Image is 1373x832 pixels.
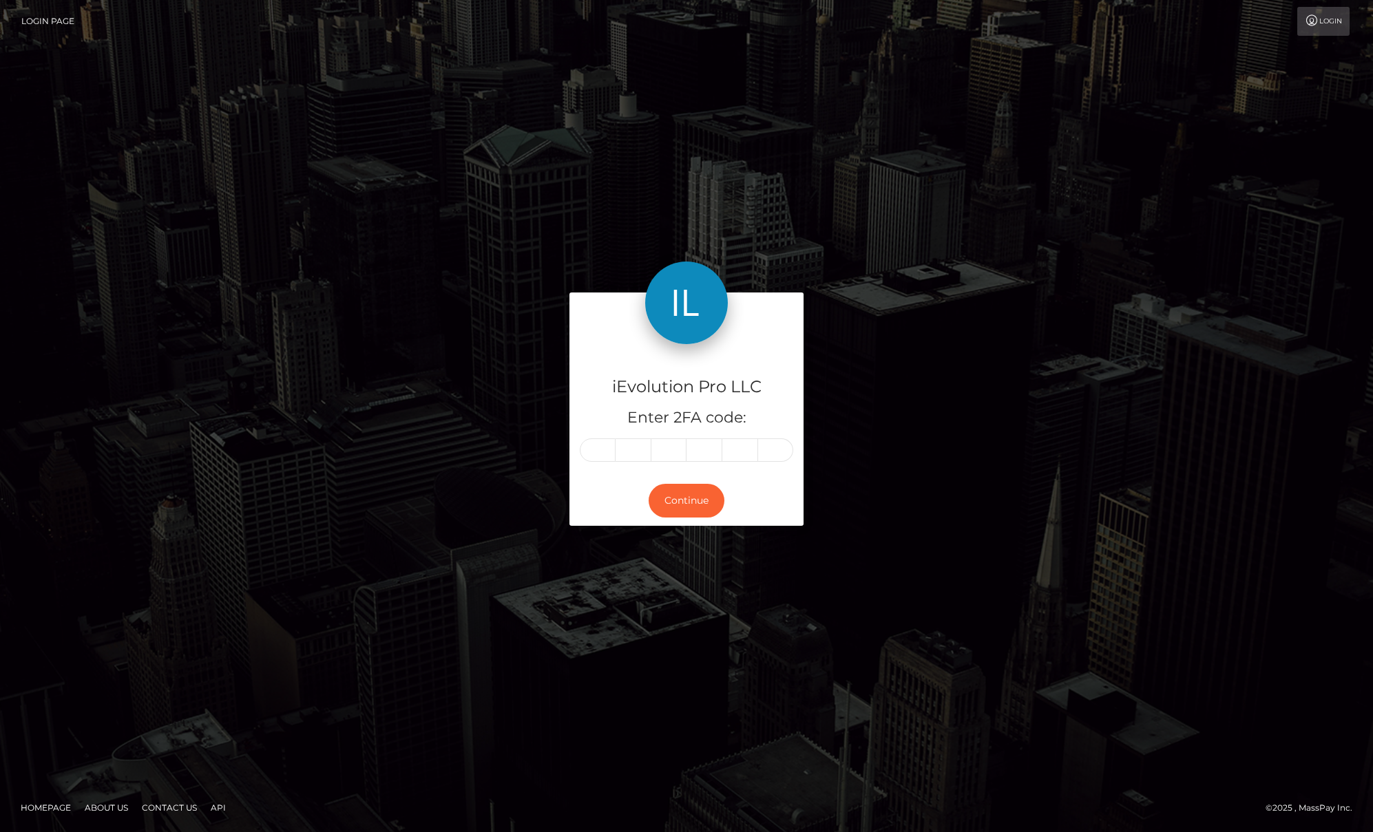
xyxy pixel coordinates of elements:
a: Contact Us [136,797,202,818]
img: iEvolution Pro LLC [645,262,728,344]
h4: iEvolution Pro LLC [580,375,793,399]
div: © 2025 , MassPay Inc. [1266,800,1363,815]
a: Login [1297,7,1350,36]
a: About Us [79,797,134,818]
a: Homepage [15,797,76,818]
button: Continue [649,484,724,518]
h5: Enter 2FA code: [580,407,793,429]
a: Login Page [21,7,74,36]
a: API [205,797,231,818]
